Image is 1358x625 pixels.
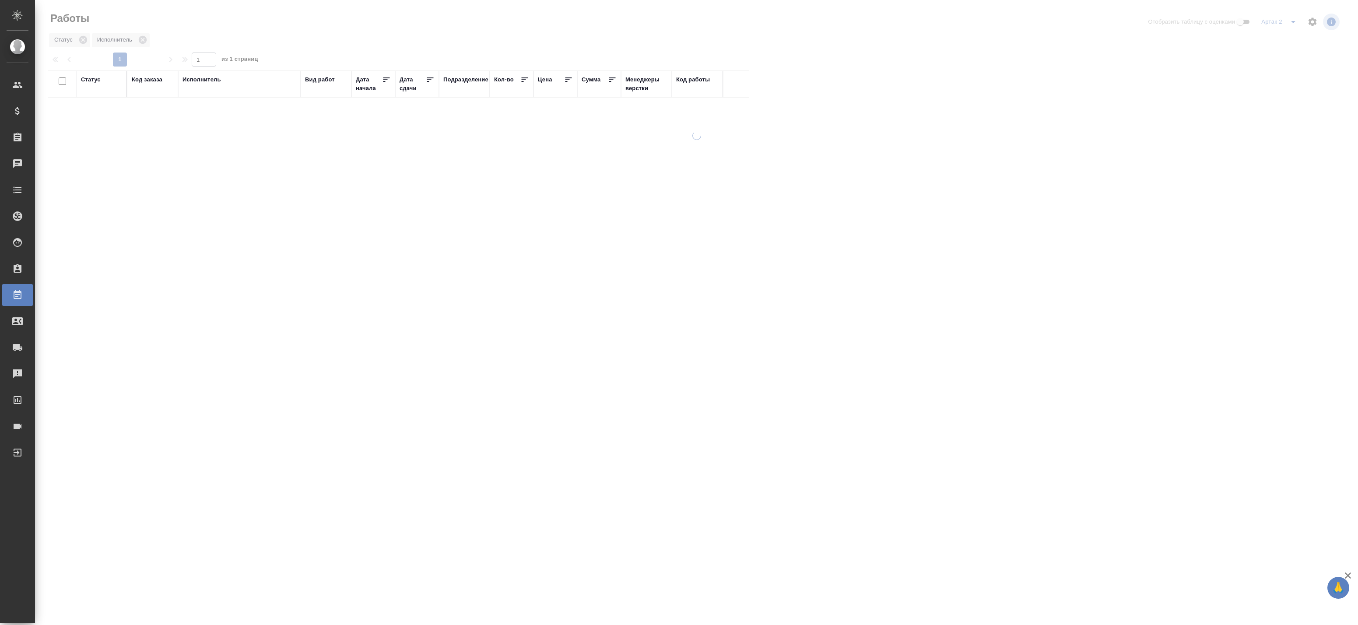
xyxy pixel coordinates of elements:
div: Код работы [676,75,710,84]
div: Цена [538,75,552,84]
div: Статус [81,75,101,84]
div: Исполнитель [182,75,221,84]
div: Код заказа [132,75,162,84]
div: Подразделение [443,75,488,84]
div: Кол-во [494,75,514,84]
button: 🙏 [1327,577,1349,599]
div: Дата начала [356,75,382,93]
div: Сумма [582,75,600,84]
div: Вид работ [305,75,335,84]
div: Менеджеры верстки [625,75,667,93]
span: 🙏 [1331,579,1346,597]
div: Дата сдачи [400,75,426,93]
